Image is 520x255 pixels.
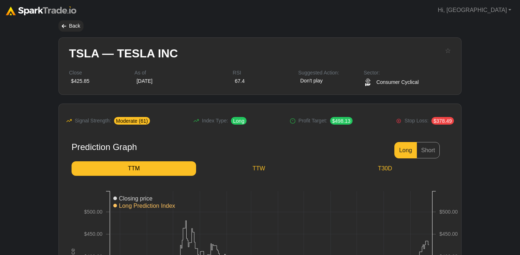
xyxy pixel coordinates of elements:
[134,69,222,77] div: As of
[69,69,123,77] div: Close
[84,231,102,237] text: $450.00
[405,117,428,125] span: Stop Loss:
[298,69,353,77] div: Suggested Action:
[72,161,196,176] a: TTM
[69,46,386,60] h2: TSLA — TESLA INC
[202,117,228,125] span: Index Type:
[58,20,84,32] div: Back
[445,46,451,55] button: ☆
[114,117,150,125] span: Moderate (61)
[365,78,371,86] img: Consumer Cyclical
[134,77,154,85] div: [DATE]
[330,117,353,125] span: $498.13
[394,142,417,158] button: Long
[298,117,327,125] span: Profit Target:
[75,117,111,125] span: Signal Strength:
[431,117,454,125] span: $378.49
[435,3,514,17] a: Hi, [GEOGRAPHIC_DATA]
[196,161,321,176] a: TTW
[84,209,102,215] text: $500.00
[233,69,287,77] div: RSI
[439,231,458,237] text: $450.00
[233,77,247,85] div: 67.4
[231,117,246,125] span: Long
[69,77,92,85] div: $425.85
[363,69,451,77] div: Sector:
[374,78,421,86] small: Consumer Cyclical
[298,77,325,84] span: Don't play
[321,161,448,176] a: T30D
[417,142,440,158] button: Short
[439,209,458,215] text: $500.00
[72,142,137,153] div: Prediction Graph
[6,7,76,15] img: sparktrade.png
